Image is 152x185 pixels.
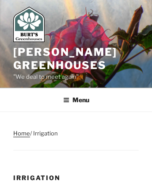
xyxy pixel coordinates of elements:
h1: Irrigation [13,173,139,182]
img: Burt's Greenhouses [13,7,45,42]
nav: Breadcrumb [13,129,139,150]
a: [PERSON_NAME] Greenhouses [13,46,117,72]
p: "We deal to meet again" [13,72,139,82]
a: Home [13,130,30,137]
button: Menu [57,89,95,111]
